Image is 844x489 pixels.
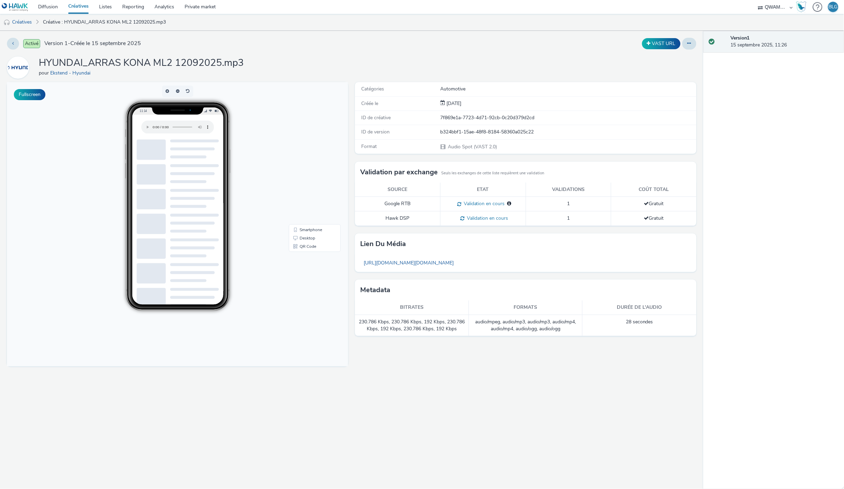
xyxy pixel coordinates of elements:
li: QR Code [283,160,332,168]
span: Catégories [361,86,384,92]
img: audio [3,19,10,26]
span: ID de version [361,129,390,135]
a: Hawk Academy [796,1,809,12]
span: [DATE] [445,100,462,107]
button: Fullscreen [14,89,45,100]
li: Desktop [283,152,332,160]
td: audio/mpeg, audio/mp3, audio/mp3, audio/mp4, audio/mp4, audio/ogg, audio/ogg [469,315,583,337]
strong: Version 1 [730,35,750,41]
span: Audio Spot (VAST 2.0) [447,143,497,150]
div: Dupliquer la créative en un VAST URL [640,38,682,49]
span: Validation en cours [461,200,505,207]
span: 11:14 [132,27,140,30]
a: [URL][DOMAIN_NAME][DOMAIN_NAME] [360,256,457,270]
span: 1 [567,200,570,207]
td: Google RTB [355,197,440,211]
a: Ekstend - Hyundai [50,70,93,76]
div: 7f869e1a-7723-4d71-92cb-0c20d379d2cd [441,114,696,121]
h3: Metadata [360,285,390,295]
span: Desktop [293,154,308,158]
th: Etat [441,183,526,197]
th: Durée de l'audio [583,300,696,315]
div: b324bbf1-15ae-48f8-8184-58360a025c22 [441,129,696,136]
span: Gratuit [644,200,664,207]
h3: Validation par exchange [360,167,438,177]
small: Seuls les exchanges de cette liste requièrent une validation [441,171,544,176]
li: Smartphone [283,143,332,152]
span: Créée le [361,100,378,107]
th: Source [355,183,440,197]
img: Ekstend - Hyundai [8,58,28,78]
button: VAST URL [642,38,681,49]
a: Créative : HYUNDAI_ARRAS KONA ML2 12092025.mp3 [39,14,169,30]
span: ID de créative [361,114,391,121]
th: Validations [526,183,611,197]
span: Activé [23,39,40,48]
span: Validation en cours [464,215,508,221]
a: Ekstend - Hyundai [7,64,32,71]
th: Bitrates [355,300,469,315]
td: 230.786 Kbps, 230.786 Kbps, 192 Kbps, 230.786 Kbps, 192 Kbps, 230.786 Kbps, 192 Kbps [355,315,469,337]
td: Hawk DSP [355,211,440,226]
span: pour [39,70,50,76]
img: undefined Logo [2,3,28,11]
span: QR Code [293,162,309,166]
h3: Lien du média [360,239,406,249]
span: Gratuit [644,215,664,221]
span: 1 [567,215,570,221]
div: 15 septembre 2025, 11:26 [730,35,838,49]
span: Format [361,143,377,150]
div: Automotive [441,86,696,93]
th: Coût total [611,183,696,197]
span: Version 1 - Créée le 15 septembre 2025 [44,40,141,47]
th: Formats [469,300,583,315]
img: Hawk Academy [796,1,807,12]
div: Création 15 septembre 2025, 11:26 [445,100,462,107]
span: Smartphone [293,146,315,150]
h1: HYUNDAI_ARRAS KONA ML2 12092025.mp3 [39,56,244,70]
td: 28 secondes [583,315,696,337]
div: BLG [829,2,838,12]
